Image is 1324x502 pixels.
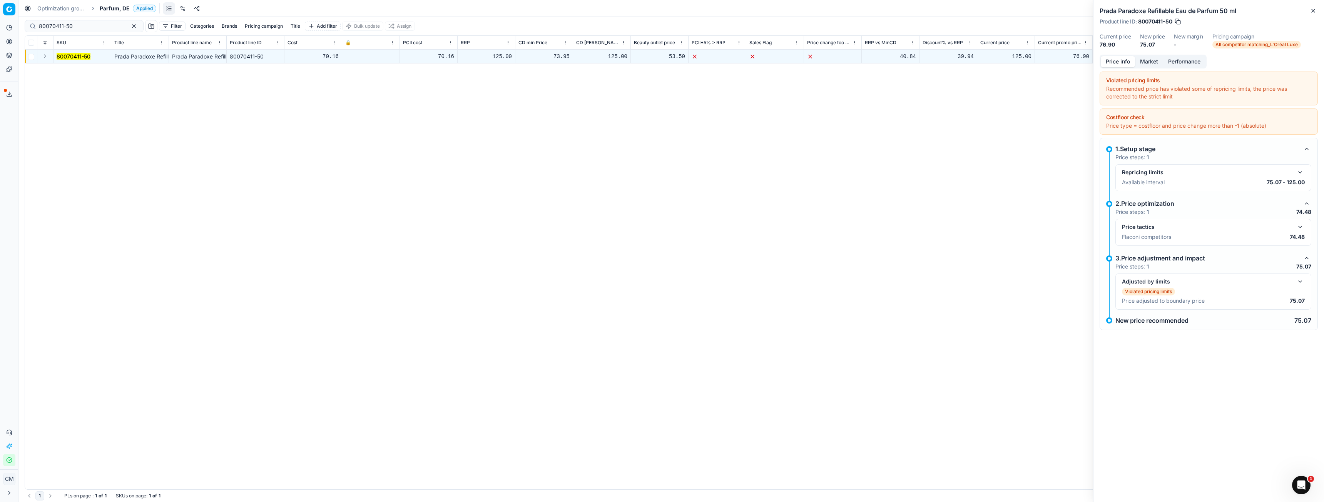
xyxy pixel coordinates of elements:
strong: 1 [159,493,160,499]
div: 70.16 [288,53,339,60]
button: Market [1135,56,1163,67]
div: 125.00 [461,53,512,60]
div: 125.00 [980,53,1031,60]
div: Recommended price has violated some of repricing limits, the price was corrected to the strict limit [1106,85,1311,100]
p: Price steps: [1115,263,1149,270]
span: Product line name [172,40,212,46]
div: 70.16 [403,53,454,60]
p: 75.07 [1294,317,1311,324]
p: Violated pricing limits [1125,289,1172,295]
span: PLs on page [64,493,91,499]
strong: of [152,493,157,499]
div: 2.Price optimization [1115,199,1299,208]
span: Price change too high [807,40,851,46]
strong: 1 [105,493,107,499]
span: CD min Price [518,40,547,46]
button: 1 [35,491,44,500]
div: Price tactics [1122,223,1292,231]
input: Search by SKU or title [39,22,123,30]
strong: of [99,493,103,499]
span: SKU [57,40,66,46]
div: 76.90 [1038,53,1089,60]
strong: 1 [95,493,97,499]
strong: 1 [1147,154,1149,160]
p: 75.07 [1296,263,1311,270]
span: Sales Flag [749,40,772,46]
strong: 1 [149,493,151,499]
p: 75.07 - 125.00 [1267,178,1305,186]
a: Optimization groups [37,5,87,12]
span: Cost [288,40,298,46]
dt: Current price [1100,34,1131,39]
p: Flaconi competitors [1122,233,1171,241]
div: Violated pricing limits [1106,77,1311,84]
div: Adjusted by limits [1122,278,1292,285]
p: Price steps: [1115,208,1149,216]
div: 3.Price adjustment and impact [1115,254,1299,263]
div: 125.00 [576,53,627,60]
span: Current promo price [1038,40,1082,46]
span: 80070411-50 [1138,18,1172,25]
div: Costfloor check [1106,113,1311,121]
button: Assign [385,22,415,31]
button: Brands [219,22,240,31]
dt: New margin [1174,34,1203,39]
span: Current price [980,40,1010,46]
button: Add filter [305,22,341,31]
button: Go to next page [46,491,55,500]
p: Price adjusted to boundary price [1122,297,1205,305]
nav: breadcrumb [37,5,156,12]
iframe: Intercom live chat [1292,476,1311,494]
dd: - [1174,41,1203,48]
span: RRP [461,40,470,46]
button: Expand [40,52,50,61]
span: PCII+5% > RRP [692,40,726,46]
p: Price steps: [1115,153,1149,161]
dt: New price [1140,34,1165,39]
span: PCII cost [403,40,422,46]
span: Product line ID [230,40,262,46]
span: Beauty outlet price [634,40,675,46]
div: 40.84 [865,53,916,60]
div: 39.94 [923,53,974,60]
span: Product line ID : [1100,19,1137,24]
dt: Pricing campaign [1212,34,1301,39]
button: 80070411-50 [57,53,90,60]
p: New price recommended [1115,317,1189,324]
button: Performance [1163,56,1205,67]
p: Available interval [1122,178,1165,186]
div: Price type = costfloor and price change more than -1 (absolute) [1106,122,1311,130]
div: 53.50 [634,53,685,60]
dd: 75.07 [1140,41,1165,48]
span: 🔒 [345,40,351,46]
button: Filter [159,22,186,31]
button: Categories [187,22,217,31]
span: Prada Paradoxe Refillable Eau de Parfum 50 ml [114,53,233,60]
span: Discount% vs RRP [923,40,963,46]
button: CM [3,473,15,485]
span: Title [114,40,124,46]
span: All competitor matching_L'Oréal Luxe [1212,41,1301,48]
p: 74.48 [1296,208,1311,216]
p: 74.48 [1290,233,1305,241]
div: 1.Setup stage [1115,144,1299,153]
div: 80070411-50 [230,53,281,60]
button: Go to previous page [25,491,34,500]
div: : [64,493,107,499]
button: Title [288,22,303,31]
span: Parfum, DE [100,5,130,12]
h2: Prada Paradoxe Refillable Eau de Parfum 50 ml [1100,6,1318,15]
div: Repricing limits [1122,168,1292,176]
span: CD [PERSON_NAME] [576,40,620,46]
span: Applied [133,5,156,12]
p: 75.07 [1290,297,1305,305]
button: Bulk update [342,22,383,31]
button: Expand all [40,38,50,47]
div: 73.95 [518,53,570,60]
div: Prada Paradoxe Refillable Eau de Parfum 50 ml [172,53,223,60]
span: RRP vs MinCD [865,40,896,46]
nav: pagination [25,491,55,500]
span: Parfum, DEApplied [100,5,156,12]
